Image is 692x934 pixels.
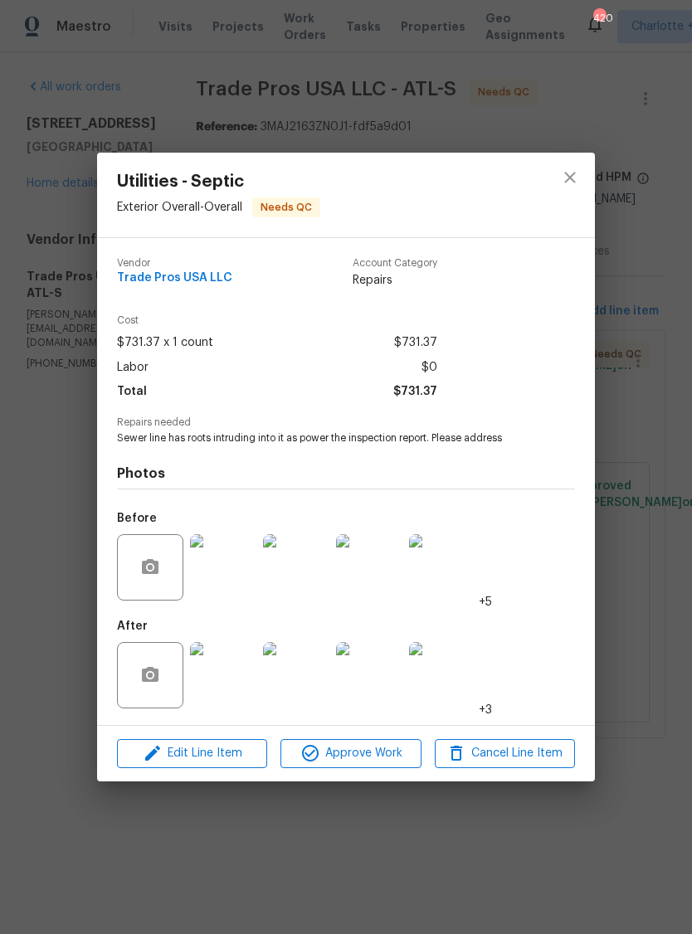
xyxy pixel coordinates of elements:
[593,10,605,27] div: 420
[280,739,421,768] button: Approve Work
[117,356,149,380] span: Labor
[117,620,148,632] h5: After
[394,331,437,355] span: $731.37
[117,380,147,404] span: Total
[550,158,590,197] button: close
[254,199,319,216] span: Needs QC
[117,258,232,269] span: Vendor
[117,431,529,445] span: Sewer line has roots intruding into it as power the inspection report. Please address
[117,417,575,428] span: Repairs needed
[393,380,437,404] span: $731.37
[479,702,492,718] span: +3
[479,594,492,611] span: +5
[353,258,437,269] span: Account Category
[435,739,575,768] button: Cancel Line Item
[117,202,242,213] span: Exterior Overall - Overall
[117,465,575,482] h4: Photos
[117,315,437,326] span: Cost
[122,743,262,764] span: Edit Line Item
[117,272,232,285] span: Trade Pros USA LLC
[440,743,570,764] span: Cancel Line Item
[285,743,416,764] span: Approve Work
[117,331,213,355] span: $731.37 x 1 count
[117,173,320,191] span: Utilities - Septic
[353,272,437,289] span: Repairs
[422,356,437,380] span: $0
[117,513,157,524] h5: Before
[117,739,267,768] button: Edit Line Item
